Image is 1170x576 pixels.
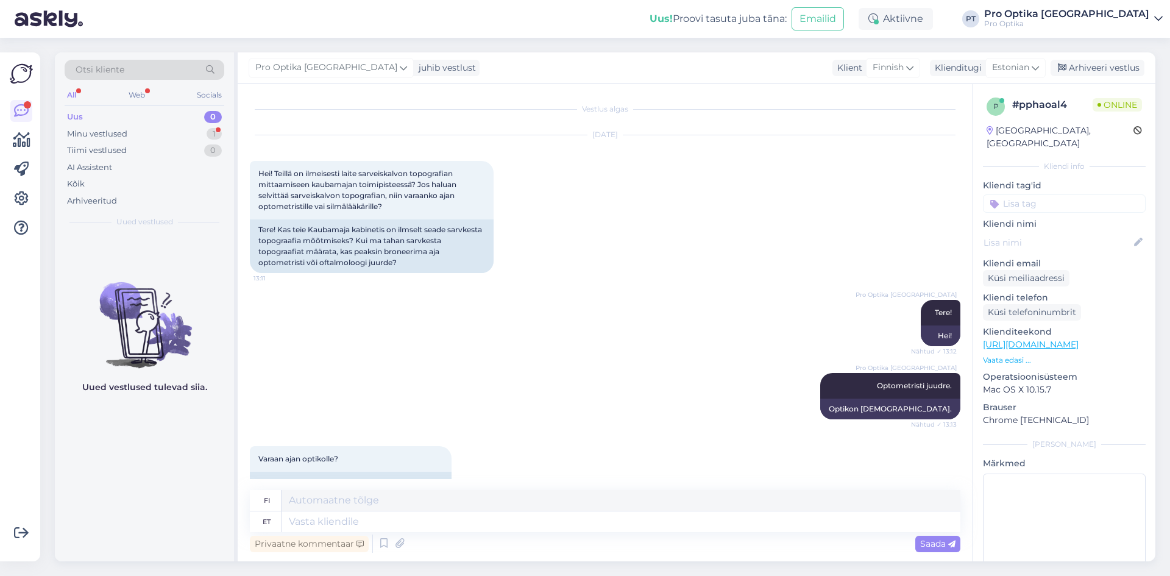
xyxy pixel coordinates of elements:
div: Privaatne kommentaar [250,536,369,552]
input: Lisa tag [983,194,1146,213]
p: Klienditeekond [983,325,1146,338]
span: Hei! Teillä on ilmeisesti laite sarveiskalvon topografian mittaamiseen kaubamajan toimipisteessä?... [258,169,458,211]
span: Pro Optika [GEOGRAPHIC_DATA] [255,61,397,74]
p: Mac OS X 10.15.7 [983,383,1146,396]
p: Operatsioonisüsteem [983,371,1146,383]
img: No chats [55,260,234,370]
div: Arhiveeritud [67,195,117,207]
div: All [65,87,79,103]
div: [PERSON_NAME] [983,439,1146,450]
div: 0 [204,111,222,123]
div: Tiimi vestlused [67,144,127,157]
p: Vaata edasi ... [983,355,1146,366]
p: Kliendi email [983,257,1146,270]
div: Küsi meiliaadressi [983,270,1069,286]
div: [GEOGRAPHIC_DATA], [GEOGRAPHIC_DATA] [987,124,1133,150]
div: [DATE] [250,129,960,140]
span: Tere! [935,308,952,317]
div: 0 [204,144,222,157]
span: Uued vestlused [116,216,173,227]
div: fi [264,490,270,511]
div: Klient [832,62,862,74]
span: Nähtud ✓ 13:13 [911,420,957,429]
p: Brauser [983,401,1146,414]
div: Minu vestlused [67,128,127,140]
a: Pro Optika [GEOGRAPHIC_DATA]Pro Optika [984,9,1163,29]
input: Lisa nimi [984,236,1132,249]
div: AI Assistent [67,162,112,174]
div: 1 [207,128,222,140]
div: Optikon [DEMOGRAPHIC_DATA]. [820,399,960,419]
p: Chrome [TECHNICAL_ID] [983,414,1146,427]
div: et [263,511,271,532]
div: Socials [194,87,224,103]
p: Kliendi tag'id [983,179,1146,192]
span: Pro Optika [GEOGRAPHIC_DATA] [856,290,957,299]
div: Kliendi info [983,161,1146,172]
span: Finnish [873,61,904,74]
span: Online [1093,98,1142,112]
div: Küsi telefoninumbrit [983,304,1081,321]
div: Proovi tasuta juba täna: [650,12,787,26]
p: Uued vestlused tulevad siia. [82,381,207,394]
div: # pphaoal4 [1012,98,1093,112]
span: Estonian [992,61,1029,74]
span: Nähtud ✓ 13:12 [911,347,957,356]
div: Tere! Kas teie Kaubamaja kabinetis on ilmselt seade sarvkesta topograafia mõõtmiseks? Kui ma taha... [250,219,494,273]
div: Hei! [921,325,960,346]
img: Askly Logo [10,62,33,85]
span: Otsi kliente [76,63,124,76]
div: Uus [67,111,83,123]
span: Optometristi juudre. [877,381,952,390]
span: Saada [920,538,955,549]
div: juhib vestlust [414,62,476,74]
span: 13:11 [253,274,299,283]
span: Pro Optika [GEOGRAPHIC_DATA] [856,363,957,372]
span: Varaan ajan optikolle? [258,454,338,463]
p: Kliendi nimi [983,218,1146,230]
p: Märkmed [983,457,1146,470]
div: Vestlus algas [250,104,960,115]
span: p [993,102,999,111]
div: Pro Optika [GEOGRAPHIC_DATA] [984,9,1149,19]
div: Kas peaksin optometristi juurde aja kinni panema? [250,472,452,492]
div: PT [962,10,979,27]
div: Klienditugi [930,62,982,74]
div: Kõik [67,178,85,190]
p: Kliendi telefon [983,291,1146,304]
button: Emailid [792,7,844,30]
div: Pro Optika [984,19,1149,29]
div: Web [126,87,147,103]
div: Arhiveeri vestlus [1051,60,1144,76]
b: Uus! [650,13,673,24]
a: [URL][DOMAIN_NAME] [983,339,1079,350]
div: Aktiivne [859,8,933,30]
